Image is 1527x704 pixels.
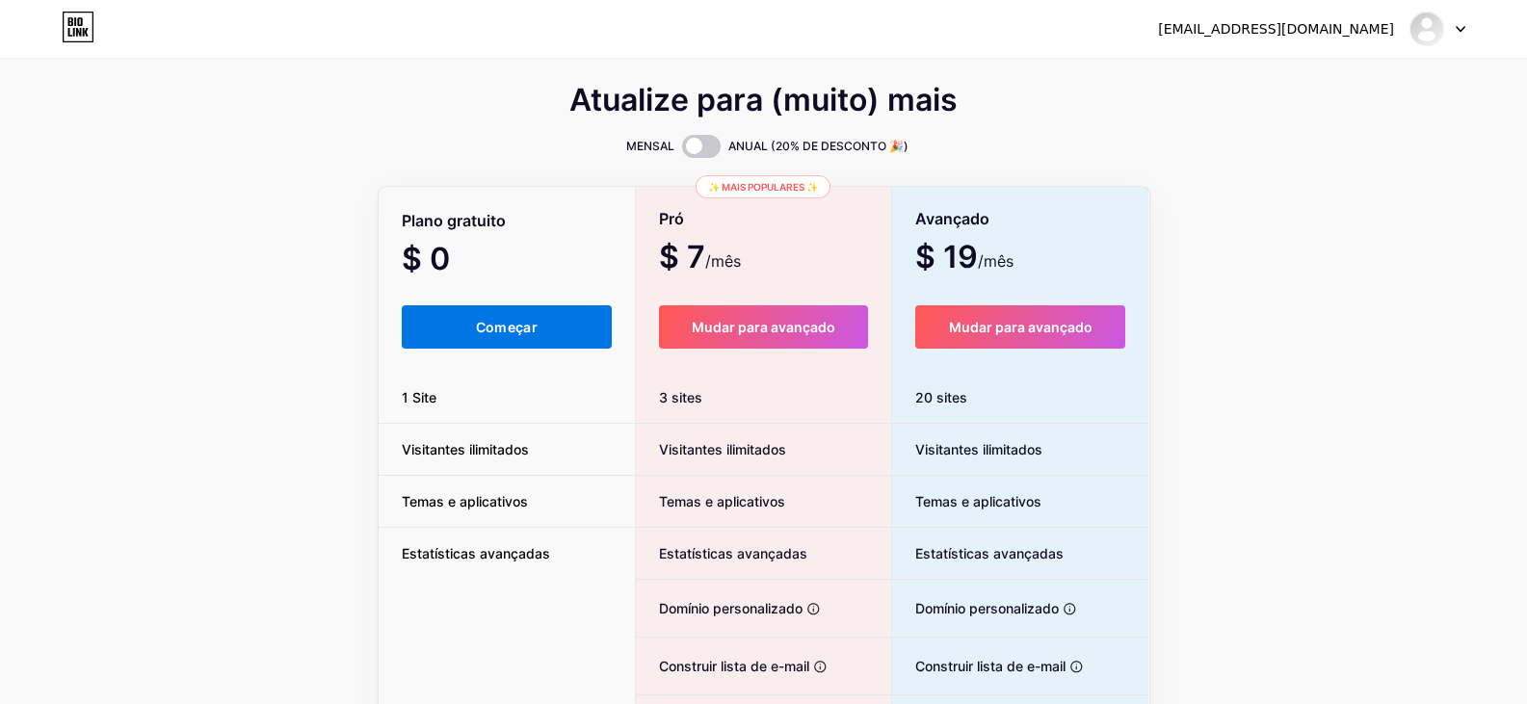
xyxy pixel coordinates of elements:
button: Começar [402,305,613,349]
font: Domínio personalizado [659,600,803,616]
font: $ 19 [915,238,978,275]
font: Visitantes ilimitados [659,441,786,457]
font: Visitantes ilimitados [402,441,529,457]
font: 1 Site [402,389,436,405]
font: Avançado [915,209,989,228]
font: Mudar para avançado [949,319,1093,335]
font: $ 7 [659,238,705,275]
font: Temas e aplicativos [659,493,785,509]
font: Construir lista de e-mail [915,658,1066,674]
font: Começar [476,319,538,335]
font: ANUAL (20% DE DESCONTO 🎉) [728,139,908,153]
font: Temas e aplicativos [402,493,528,509]
font: $ 0 [402,240,450,277]
font: /mês [705,251,741,271]
font: Visitantes ilimitados [915,441,1042,457]
font: Estatísticas avançadas [402,545,550,561]
img: vipdeofertasepromo [1409,11,1445,47]
font: Plano gratuito [402,211,506,230]
font: [EMAIL_ADDRESS][DOMAIN_NAME] [1158,21,1394,37]
font: Pró [659,209,684,228]
font: /mês [978,251,1014,271]
font: Atualize para (muito) mais [569,81,958,118]
font: Domínio personalizado [915,600,1059,616]
font: 3 sites [659,389,702,405]
font: Construir lista de e-mail [659,658,809,674]
font: Estatísticas avançadas [659,545,807,561]
font: Estatísticas avançadas [915,545,1064,561]
font: 20 sites [915,389,967,405]
font: Mudar para avançado [692,319,835,335]
font: MENSAL [626,139,674,153]
font: ✨ Mais populares ✨ [708,181,818,193]
button: Mudar para avançado [915,305,1126,349]
font: Temas e aplicativos [915,493,1041,509]
button: Mudar para avançado [659,305,868,349]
